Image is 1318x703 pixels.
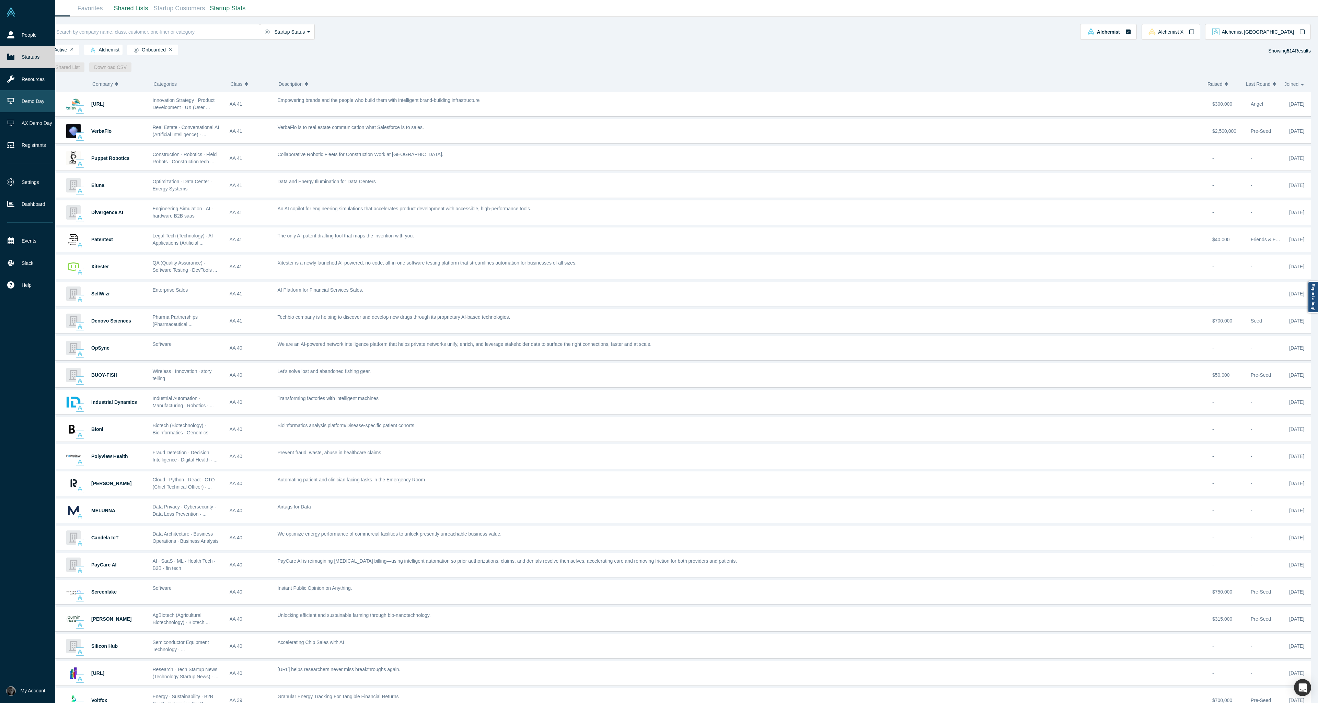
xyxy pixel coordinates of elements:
div: AA 41 [230,255,270,279]
span: [URL] [91,670,104,676]
a: Silicon Hub [91,643,118,649]
span: Pharma Partnerships (Pharmaceutical ... [153,314,198,327]
a: Eluna [91,183,104,188]
img: alchemist Vault Logo [78,622,82,627]
img: Startup status [265,29,270,35]
div: AA 41 [230,147,270,170]
span: AI Platform for Financial Services Sales. [278,287,363,293]
a: Bionl [91,426,103,432]
span: The only AI patent drafting tool that maps the invention with you. [278,233,414,238]
span: Techbio company is helping to discover and develop new drugs through its proprietary AI-based tec... [278,314,510,320]
span: $750,000 [1212,589,1232,595]
span: [DATE] [1289,643,1304,649]
span: Active [43,47,67,53]
a: Patentext [91,237,113,242]
a: Favorites [70,0,111,16]
img: alchemist Vault Logo [78,405,82,410]
span: [DATE] [1289,101,1304,107]
span: Empowering brands and the people who build them with intelligent brand-building infrastructure [278,97,480,103]
span: $50,000 [1212,372,1230,378]
img: Talawa.ai's Logo [66,97,81,111]
span: [DATE] [1289,426,1304,432]
img: alchemist Vault Logo [78,324,82,329]
img: Denovo Sciences's Logo [66,314,81,328]
a: Divergence AI [91,210,123,215]
span: - [1212,562,1214,567]
button: Class [230,77,268,91]
a: Puppet Robotics [91,155,129,161]
div: AA 40 [230,390,270,414]
a: OpSync [91,345,109,351]
img: alchemist Vault Logo [78,297,82,302]
a: Denovo Sciences [91,318,131,324]
div: AA 40 [230,634,270,658]
span: We optimize energy performance of commercial facilities to unlock presently unreachable business ... [278,531,502,537]
span: [DATE] [1289,183,1304,188]
span: Software [153,341,172,347]
span: - [1251,670,1252,676]
span: [DATE] [1289,481,1304,486]
a: [PERSON_NAME] [91,481,131,486]
span: [DATE] [1289,237,1304,242]
span: Optimization · Data Center · Energy Systems [153,179,212,191]
img: BUOY-FISH's Logo [66,368,81,382]
div: AA 41 [230,228,270,251]
button: Startup Status [260,24,315,40]
span: - [1212,670,1214,676]
span: Friends & Family [1251,237,1287,242]
span: MELURNA [91,508,115,513]
div: AA 41 [230,282,270,306]
span: [DATE] [1289,616,1304,622]
img: alchemist Vault Logo [78,649,82,654]
span: An AI copilot for engineering simulations that accelerates product development with accessible, h... [278,206,531,211]
span: Industrial Automation · Manufacturing · Robotics · ... [153,396,214,408]
span: Raised [1207,77,1223,91]
span: - [1212,643,1214,649]
span: - [1212,508,1214,513]
span: Unlocking efficient and sustainable farming through bio-nanotechnology. [278,612,431,618]
img: Patentext's Logo [66,232,81,247]
img: alchemist Vault Logo [78,243,82,247]
img: alchemist Vault Logo [78,270,82,274]
span: Enterprise Sales [153,287,188,293]
span: - [1212,183,1214,188]
span: - [1212,155,1214,161]
a: BUOY-FISH [91,372,117,378]
button: alchemist Vault LogoAlchemist [1080,24,1136,40]
img: alchemist Vault Logo [78,568,82,573]
a: Startup Stats [207,0,248,16]
span: - [1212,426,1214,432]
img: alchemist Vault Logo [78,378,82,383]
img: alchemist Vault Logo [78,459,82,464]
span: Innovation Strategy · Product Development · UX (User ... [153,97,215,110]
div: AA 40 [230,472,270,495]
span: AgBiotech (Agricultural Biotechnology) · Biotech ... [153,612,210,625]
span: Onboarded [130,47,166,53]
span: - [1251,426,1252,432]
button: Download CSV [89,62,131,72]
span: VerbaFlo [91,128,112,134]
span: QA (Quality Assurance) · Software Testing · DevTools ... [153,260,217,273]
span: [DATE] [1289,698,1304,703]
div: AA 40 [230,607,270,631]
input: Search by company name, class, customer, one-liner or category [56,24,260,40]
span: Wireless · Innovation · story telling [153,368,212,381]
button: Remove Filter [70,47,73,52]
img: MELURNA's Logo [66,503,81,518]
span: Company [92,77,113,91]
span: - [1251,454,1252,459]
img: Alchemist Vault Logo [6,7,16,17]
span: Xitester is a newly launched AI-powered, no-code, all-in-one software testing platform that strea... [278,260,577,266]
a: Polyview Health [91,454,128,459]
span: [DATE] [1289,589,1304,595]
button: Raised [1207,77,1239,91]
div: AA 41 [230,92,270,116]
span: Data Architecture · Business Operations · Business Analysis [153,531,219,544]
a: SellWizr [91,291,110,296]
span: [DATE] [1289,345,1304,351]
span: - [1251,291,1252,296]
